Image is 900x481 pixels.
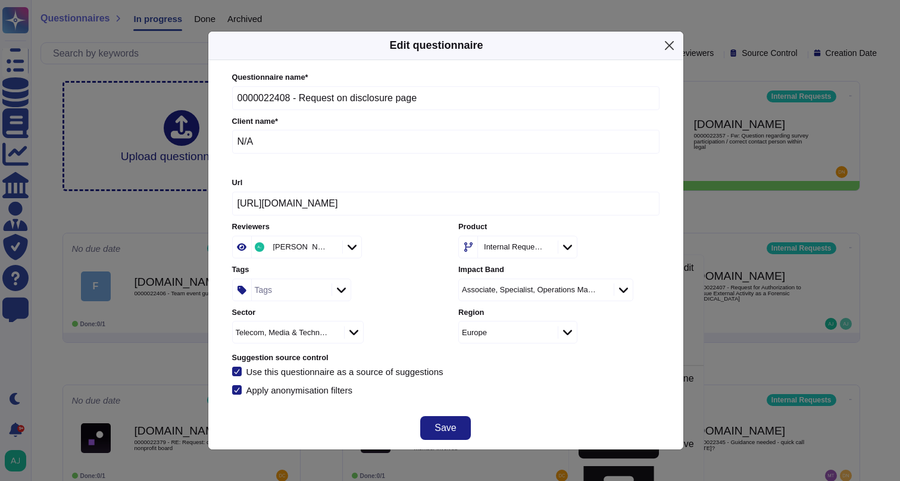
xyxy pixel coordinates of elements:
[232,86,660,110] input: Enter questionnaire name
[484,243,543,251] div: Internal Requests
[232,192,660,215] input: Online platform url
[246,367,443,376] div: Use this questionnaire as a source of suggestions
[255,242,264,252] img: user
[232,309,433,317] label: Sector
[232,130,660,154] input: Enter company name of the client
[246,386,355,395] div: Apply anonymisation filters
[420,416,470,440] button: Save
[232,179,660,187] label: Url
[273,243,328,251] div: [PERSON_NAME]
[236,329,329,336] div: Telecom, Media & Technology
[232,266,433,274] label: Tags
[232,74,660,82] label: Questionnaire name
[232,118,660,126] label: Client name
[462,329,487,336] div: Europe
[462,286,599,293] div: Associate, Specialist, Operations Manager
[389,38,483,54] h5: Edit questionnaire
[232,223,433,231] label: Reviewers
[232,354,660,362] label: Suggestion source control
[435,423,456,433] span: Save
[458,309,659,317] label: Region
[255,286,273,294] div: Tags
[660,36,679,55] button: Close
[458,266,659,274] label: Impact Band
[458,223,659,231] label: Product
